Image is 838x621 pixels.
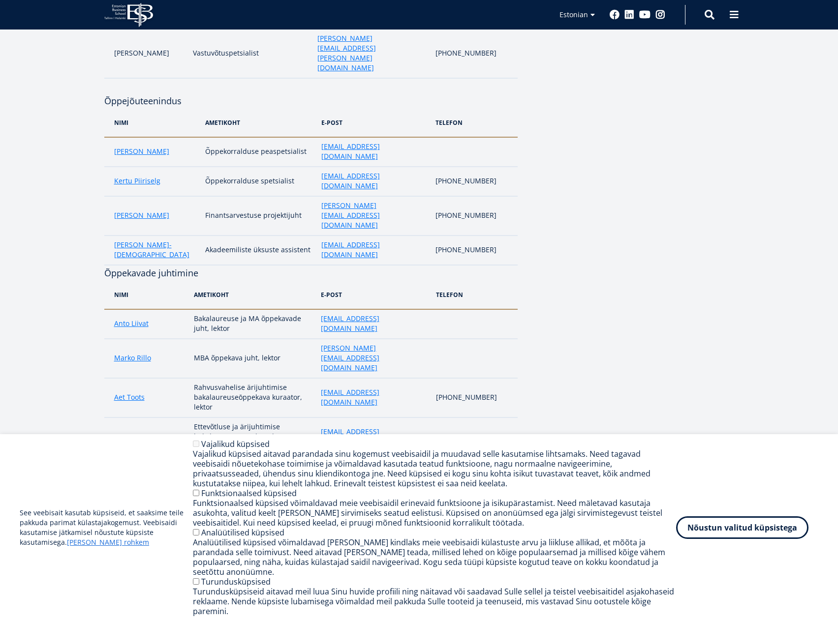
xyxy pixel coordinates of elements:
div: Vajalikud küpsised aitavad parandada sinu kogemust veebisaidil ja muudavad selle kasutamise lihts... [193,449,676,488]
p: Bakalaureuse ja MA õppekavade juht, lektor [194,314,311,333]
div: Turundusküpsiseid aitavad meil luua Sinu huvide profiili ning näitavad või saadavad Sulle sellel ... [193,587,676,616]
td: [PERSON_NAME] [104,29,188,78]
td: [PHONE_NUMBER] [431,29,517,78]
a: [PERSON_NAME] [114,147,169,156]
a: [EMAIL_ADDRESS][DOMAIN_NAME] [321,427,426,446]
div: Funktsionaalsed küpsised võimaldavad meie veebisaidil erinevaid funktsioone ja isikupärastamist. ... [193,498,676,528]
h4: Õppejõuteenindus [104,79,518,108]
a: [PERSON_NAME]-[DEMOGRAPHIC_DATA] [114,240,195,260]
a: Instagram [655,10,665,20]
td: [PHONE_NUMBER] [431,378,518,417]
a: [EMAIL_ADDRESS][DOMAIN_NAME] [321,387,426,407]
a: [EMAIL_ADDRESS][DOMAIN_NAME] [321,171,426,191]
a: [EMAIL_ADDRESS][DOMAIN_NAME] [321,142,426,161]
a: [PERSON_NAME][EMAIL_ADDRESS][DOMAIN_NAME] [321,201,426,230]
a: arko Rillo [121,353,151,363]
th: e-post [316,108,431,137]
a: Kertu Piiriselg [114,176,160,186]
td: [PHONE_NUMBER] [431,236,517,265]
th: telefon [431,108,517,137]
p: See veebisait kasutab küpsiseid, et saaksime teile pakkuda parimat külastajakogemust. Veebisaidi ... [20,508,193,547]
a: [PERSON_NAME] [114,210,169,220]
span: [EMAIL_ADDRESS][DOMAIN_NAME] [321,142,380,161]
td: Õppekorralduse spetsialist [200,167,316,196]
th: nimi [104,280,189,309]
a: [PERSON_NAME] [114,432,169,442]
th: telefon [431,280,518,309]
a: Aet Toots [114,392,145,402]
a: Anto Liivat [114,319,149,328]
th: ametikoht [200,108,316,137]
label: Funktsionaalsed küpsised [201,488,297,499]
p: Õppekorralduse peaspetsialist [205,147,311,156]
td: Ettevõtluse ja ärijuhtimise bakalaureuseōppekava kuraator, abiprofessor [189,417,316,457]
th: nimi [104,108,200,137]
div: Analüütilised küpsised võimaldavad [PERSON_NAME] kindlaks meie veebisaidi külastuste arvu ja liik... [193,537,676,577]
td: [PHONE_NUMBER] [431,417,518,457]
label: Turundusküpsised [201,576,271,587]
td: MBA õppekava juht, lektor [189,339,316,378]
td: Rahvusvahelise ärijuhtimise bakalaureuseōppekava kuraator, lektor [189,378,316,417]
td: [PHONE_NUMBER] [431,167,517,196]
a: [PERSON_NAME][EMAIL_ADDRESS][PERSON_NAME][DOMAIN_NAME] [317,33,426,73]
label: Analüütilised küpsised [201,527,284,538]
button: Nõustun valitud küpsistega [676,516,808,539]
h4: Õppekavade juhtimine [104,266,518,280]
a: Youtube [639,10,651,20]
a: [PERSON_NAME] rohkem [67,537,149,547]
td: Finantsarvestuse projektijuht [200,196,316,236]
a: Facebook [610,10,620,20]
td: [PHONE_NUMBER] [431,196,517,236]
th: e-post [316,280,431,309]
td: Akadeemiliste üksuste assistent [200,236,316,265]
a: [PERSON_NAME][EMAIL_ADDRESS][DOMAIN_NAME] [321,343,426,373]
label: Vajalikud küpsised [201,439,270,449]
a: [EMAIL_ADDRESS][DOMAIN_NAME] [321,240,426,260]
th: ametikoht [189,280,316,309]
td: Vastuvõtuspetsialist [188,29,312,78]
a: Linkedin [624,10,634,20]
a: M [114,353,121,363]
a: [EMAIL_ADDRESS][DOMAIN_NAME] [321,314,426,333]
